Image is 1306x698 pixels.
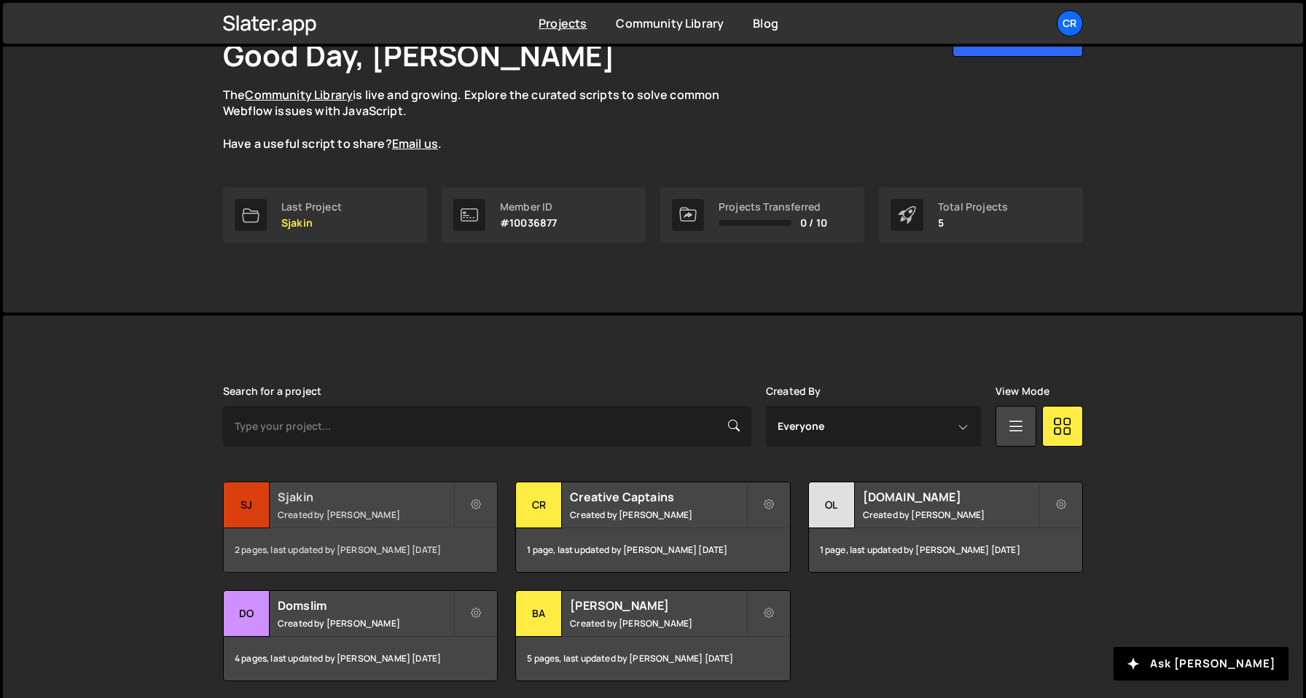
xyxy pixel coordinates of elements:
[516,637,789,681] div: 5 pages, last updated by [PERSON_NAME] [DATE]
[224,482,270,528] div: Sj
[996,385,1049,397] label: View Mode
[224,528,497,572] div: 2 pages, last updated by [PERSON_NAME] [DATE]
[223,590,498,681] a: Do Domslim Created by [PERSON_NAME] 4 pages, last updated by [PERSON_NAME] [DATE]
[223,187,427,243] a: Last Project Sjakin
[1057,10,1083,36] a: CR
[245,87,353,103] a: Community Library
[516,482,562,528] div: Cr
[278,597,453,613] h2: Domslim
[863,509,1039,521] small: Created by [PERSON_NAME]
[539,15,587,31] a: Projects
[808,482,1083,573] a: ol [DOMAIN_NAME] Created by [PERSON_NAME] 1 page, last updated by [PERSON_NAME] [DATE]
[223,482,498,573] a: Sj Sjakin Created by [PERSON_NAME] 2 pages, last updated by [PERSON_NAME] [DATE]
[616,15,724,31] a: Community Library
[281,217,342,229] p: Sjakin
[515,590,790,681] a: Ba [PERSON_NAME] Created by [PERSON_NAME] 5 pages, last updated by [PERSON_NAME] [DATE]
[223,406,751,447] input: Type your project...
[500,201,557,213] div: Member ID
[281,201,342,213] div: Last Project
[223,87,748,152] p: The is live and growing. Explore the curated scripts to solve common Webflow issues with JavaScri...
[938,201,1008,213] div: Total Projects
[719,201,827,213] div: Projects Transferred
[224,591,270,637] div: Do
[278,617,453,630] small: Created by [PERSON_NAME]
[278,489,453,505] h2: Sjakin
[753,15,778,31] a: Blog
[800,217,827,229] span: 0 / 10
[515,482,790,573] a: Cr Creative Captains Created by [PERSON_NAME] 1 page, last updated by [PERSON_NAME] [DATE]
[766,385,821,397] label: Created By
[516,528,789,572] div: 1 page, last updated by [PERSON_NAME] [DATE]
[570,489,746,505] h2: Creative Captains
[223,35,615,75] h1: Good Day, [PERSON_NAME]
[570,509,746,521] small: Created by [PERSON_NAME]
[392,136,438,152] a: Email us
[938,217,1008,229] p: 5
[570,597,746,613] h2: [PERSON_NAME]
[500,217,557,229] p: #10036877
[1114,647,1289,681] button: Ask [PERSON_NAME]
[863,489,1039,505] h2: [DOMAIN_NAME]
[809,482,855,528] div: ol
[516,591,562,637] div: Ba
[278,509,453,521] small: Created by [PERSON_NAME]
[224,637,497,681] div: 4 pages, last updated by [PERSON_NAME] [DATE]
[570,617,746,630] small: Created by [PERSON_NAME]
[809,528,1082,572] div: 1 page, last updated by [PERSON_NAME] [DATE]
[223,385,321,397] label: Search for a project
